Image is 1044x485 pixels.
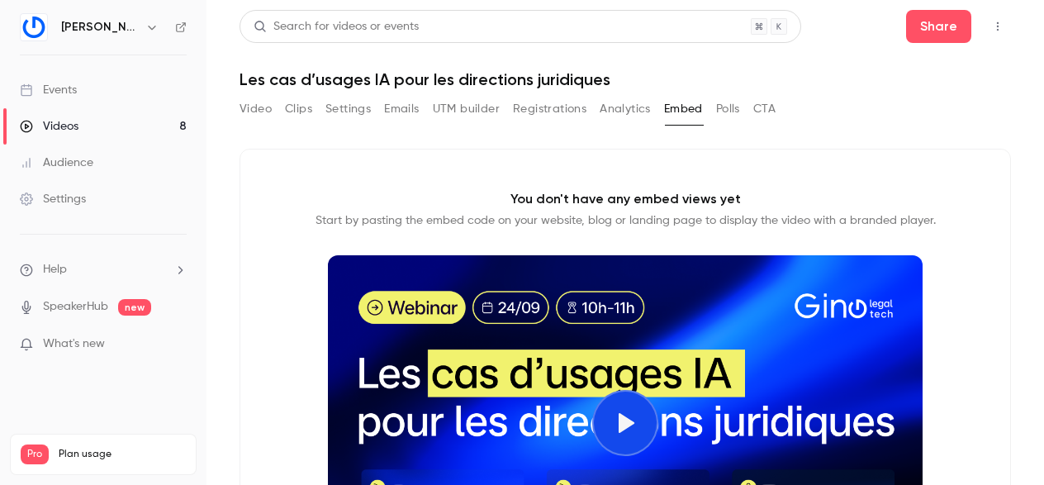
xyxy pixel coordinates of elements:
[21,14,47,40] img: Gino LegalTech
[664,96,703,122] button: Embed
[384,96,419,122] button: Emails
[600,96,651,122] button: Analytics
[985,13,1011,40] button: Top Bar Actions
[316,212,936,229] p: Start by pasting the embed code on your website, blog or landing page to display the video with a...
[20,261,187,278] li: help-dropdown-opener
[20,191,86,207] div: Settings
[118,299,151,316] span: new
[167,337,187,352] iframe: Noticeable Trigger
[20,118,78,135] div: Videos
[43,298,108,316] a: SpeakerHub
[43,335,105,353] span: What's new
[513,96,586,122] button: Registrations
[285,96,312,122] button: Clips
[510,189,741,209] p: You don't have any embed views yet
[716,96,740,122] button: Polls
[21,445,49,464] span: Pro
[906,10,971,43] button: Share
[61,19,139,36] h6: [PERSON_NAME]
[43,261,67,278] span: Help
[592,390,658,456] button: Play video
[59,448,186,461] span: Plan usage
[753,96,776,122] button: CTA
[254,18,419,36] div: Search for videos or events
[325,96,371,122] button: Settings
[20,82,77,98] div: Events
[240,96,272,122] button: Video
[20,155,93,171] div: Audience
[240,69,1011,89] h1: Les cas d’usages IA pour les directions juridiques
[433,96,500,122] button: UTM builder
